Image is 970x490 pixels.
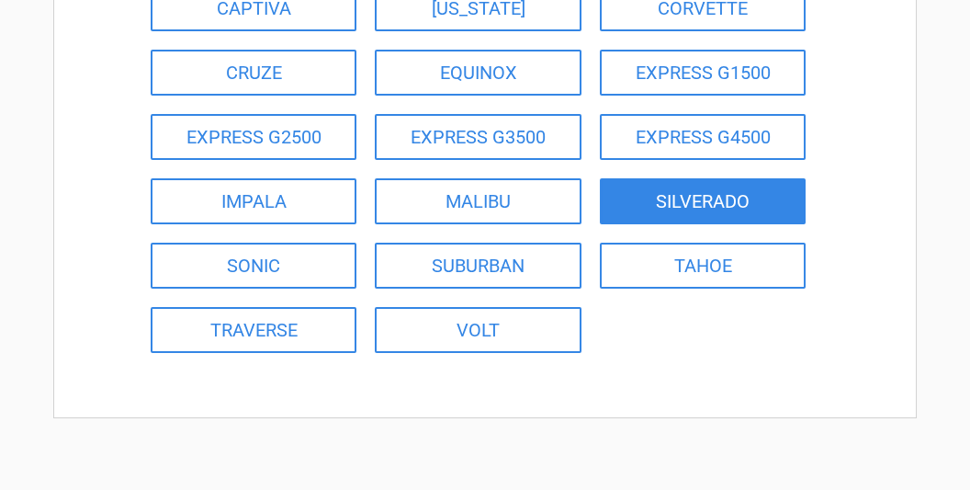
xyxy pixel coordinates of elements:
[375,178,581,224] a: MALIBU
[375,114,581,160] a: EXPRESS G3500
[375,243,581,289] a: SUBURBAN
[151,114,356,160] a: EXPRESS G2500
[151,178,356,224] a: IMPALA
[600,243,806,289] a: TAHOE
[600,178,806,224] a: SILVERADO
[151,243,356,289] a: SONIC
[375,50,581,96] a: EQUINOX
[151,50,356,96] a: CRUZE
[151,307,356,353] a: TRAVERSE
[600,114,806,160] a: EXPRESS G4500
[375,307,581,353] a: VOLT
[600,50,806,96] a: EXPRESS G1500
